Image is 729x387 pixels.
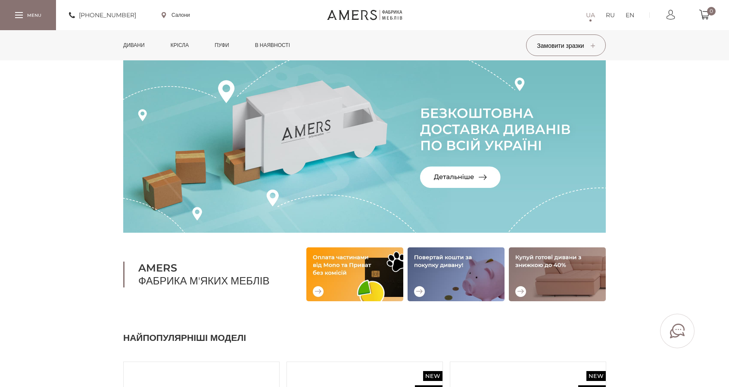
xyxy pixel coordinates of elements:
[586,10,595,20] a: UA
[164,30,195,60] a: Крісла
[626,10,634,20] a: EN
[123,331,606,344] h2: Найпопулярніші моделі
[509,247,606,301] img: Купуй готові дивани зі знижкою до 40%
[423,371,442,381] span: New
[306,247,403,301] img: Оплата частинами від Mono та Приват без комісій
[537,42,595,50] span: Замовити зразки
[138,262,285,275] b: AMERS
[69,10,136,20] a: [PHONE_NUMBER]
[606,10,615,20] a: RU
[526,34,606,56] button: Замовити зразки
[117,30,151,60] a: Дивани
[408,247,505,301] img: Повертай кошти за покупку дивану
[249,30,296,60] a: в наявності
[162,11,190,19] a: Салони
[707,7,716,16] span: 0
[586,371,606,381] span: New
[123,262,285,287] h1: Фабрика м'яких меблів
[208,30,236,60] a: Пуфи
